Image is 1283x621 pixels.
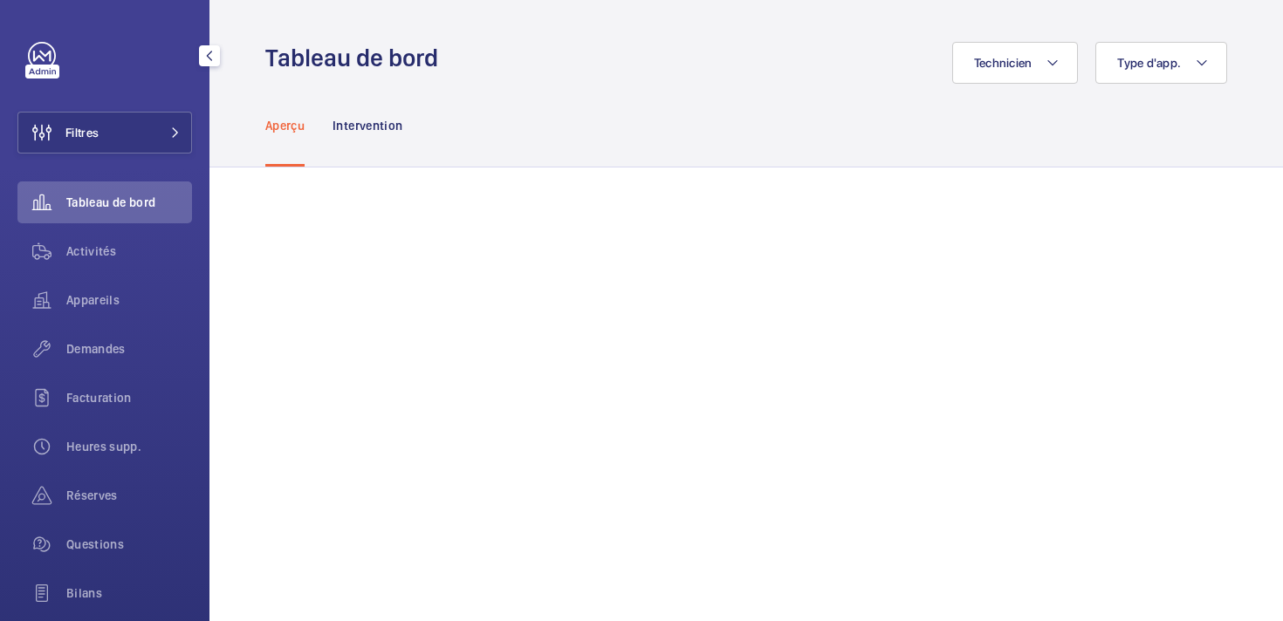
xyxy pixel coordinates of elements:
[265,117,305,134] p: Aperçu
[66,438,192,455] span: Heures supp.
[1095,42,1227,84] button: Type d'app.
[974,56,1033,70] span: Technicien
[66,584,192,602] span: Bilans
[66,242,192,260] span: Activités
[333,117,402,134] p: Intervention
[265,42,449,74] h1: Tableau de bord
[952,42,1079,84] button: Technicien
[65,124,99,141] span: Filtres
[66,487,192,504] span: Réserves
[66,340,192,358] span: Demandes
[66,291,192,309] span: Appareils
[1117,56,1181,70] span: Type d'app.
[66,389,192,406] span: Facturation
[17,112,192,154] button: Filtres
[66,194,192,211] span: Tableau de bord
[66,536,192,553] span: Questions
